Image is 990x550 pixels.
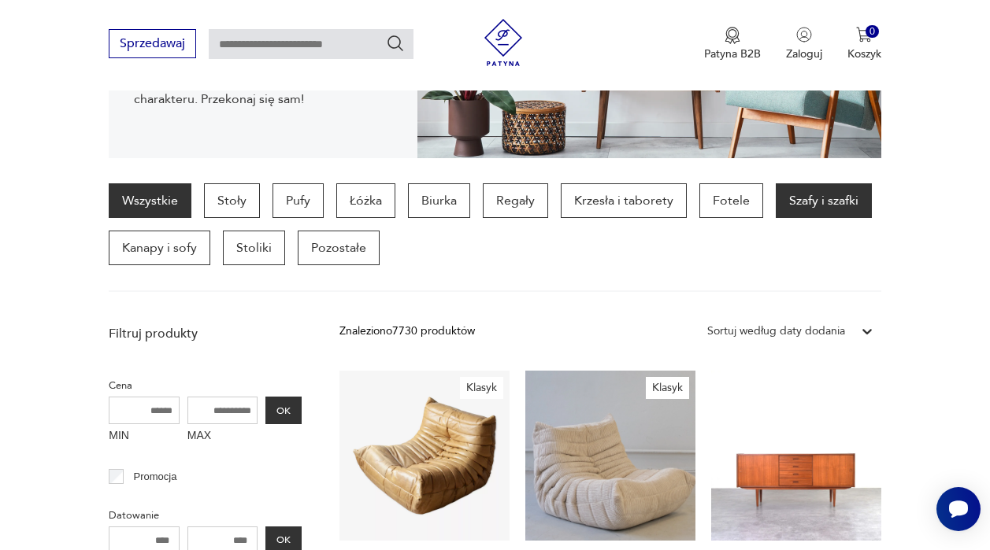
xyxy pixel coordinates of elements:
a: Pozostałe [298,231,380,265]
img: Ikona medalu [725,27,740,44]
a: Łóżka [336,183,395,218]
label: MAX [187,424,258,449]
button: Szukaj [386,34,405,53]
p: Promocja [134,468,177,485]
a: Stoły [204,183,260,218]
button: OK [265,397,302,424]
a: Biurka [408,183,470,218]
div: Znaleziono 7730 produktów [339,323,475,340]
button: Sprzedawaj [109,29,196,58]
img: Ikona koszyka [856,27,872,42]
a: Regały [483,183,548,218]
a: Szafy i szafki [776,183,872,218]
a: Fotele [699,183,763,218]
a: Kanapy i sofy [109,231,210,265]
label: MIN [109,424,180,449]
a: Wszystkie [109,183,191,218]
button: Zaloguj [786,27,822,61]
p: Koszyk [847,46,881,61]
button: Patyna B2B [704,27,761,61]
p: Cena [109,377,302,394]
img: Ikonka użytkownika [796,27,812,42]
a: Ikona medaluPatyna B2B [704,27,761,61]
div: Sortuj według daty dodania [707,323,845,340]
a: Stoliki [223,231,285,265]
iframe: Smartsupp widget button [936,487,981,531]
img: Patyna - sklep z meblami i dekoracjami vintage [480,19,527,66]
p: Patyna B2B [704,46,761,61]
button: 0Koszyk [847,27,881,61]
a: Krzesła i taborety [561,183,687,218]
p: Filtruj produkty [109,325,302,342]
a: Pufy [273,183,324,218]
p: Zaloguj [786,46,822,61]
a: Sprzedawaj [109,39,196,50]
div: 0 [866,25,879,39]
p: Datowanie [109,507,302,524]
